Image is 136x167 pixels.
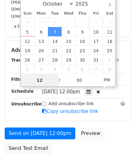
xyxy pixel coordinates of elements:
[21,36,35,46] span: October 12, 2025
[48,18,62,27] span: September 30, 2025
[103,55,116,64] span: November 1, 2025
[75,46,89,55] span: October 23, 2025
[34,36,48,46] span: October 13, 2025
[60,74,98,86] input: Minute
[62,36,75,46] span: October 15, 2025
[34,46,48,55] span: October 20, 2025
[89,64,103,74] span: November 7, 2025
[103,46,116,55] span: October 25, 2025
[48,36,62,46] span: October 14, 2025
[48,46,62,55] span: October 21, 2025
[75,18,89,27] span: October 2, 2025
[34,12,48,16] span: Mon
[89,36,103,46] span: October 17, 2025
[11,58,32,63] strong: Tracking
[89,55,103,64] span: October 31, 2025
[21,64,35,74] span: November 2, 2025
[21,12,35,16] span: Sun
[11,23,35,30] a: +7 more
[11,47,125,53] h5: Advanced
[103,27,116,36] span: October 11, 2025
[62,12,75,16] span: Wed
[21,27,35,36] span: October 5, 2025
[34,64,48,74] span: November 3, 2025
[48,27,62,36] span: October 7, 2025
[11,77,27,82] strong: Filters
[89,27,103,36] span: October 10, 2025
[89,46,103,55] span: October 24, 2025
[75,36,89,46] span: October 16, 2025
[62,64,75,74] span: November 5, 2025
[11,7,81,12] small: [EMAIL_ADDRESS][DOMAIN_NAME]
[103,36,116,46] span: October 18, 2025
[21,18,35,27] span: September 28, 2025
[75,27,89,36] span: October 9, 2025
[48,64,62,74] span: November 4, 2025
[21,46,35,55] span: October 19, 2025
[103,64,116,74] span: November 8, 2025
[98,74,115,86] span: Click to toggle
[59,74,60,86] span: :
[77,128,104,139] a: Preview
[5,142,52,154] a: Send Test Email
[42,89,80,95] span: [DATE] 12:00pm
[103,12,116,16] span: Sat
[62,55,75,64] span: October 29, 2025
[11,89,34,94] strong: Schedule
[74,1,96,7] input: Year
[11,14,114,19] small: [EMAIL_ADDRESS][PERSON_NAME][DOMAIN_NAME]
[89,12,103,16] span: Fri
[75,55,89,64] span: October 30, 2025
[21,74,59,86] input: Hour
[62,18,75,27] span: October 1, 2025
[103,18,116,27] span: October 4, 2025
[11,101,42,106] strong: Unsubscribe
[75,64,89,74] span: November 6, 2025
[49,100,94,107] label: Add unsubscribe link
[48,55,62,64] span: October 28, 2025
[62,46,75,55] span: October 22, 2025
[42,109,98,114] a: Copy unsubscribe link
[48,12,62,16] span: Tue
[5,128,75,139] a: Send on [DATE] 12:00pm
[75,12,89,16] span: Thu
[62,27,75,36] span: October 8, 2025
[34,18,48,27] span: September 29, 2025
[89,18,103,27] span: October 3, 2025
[34,55,48,64] span: October 27, 2025
[105,137,136,167] iframe: Chat Widget
[34,27,48,36] span: October 6, 2025
[21,55,35,64] span: October 26, 2025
